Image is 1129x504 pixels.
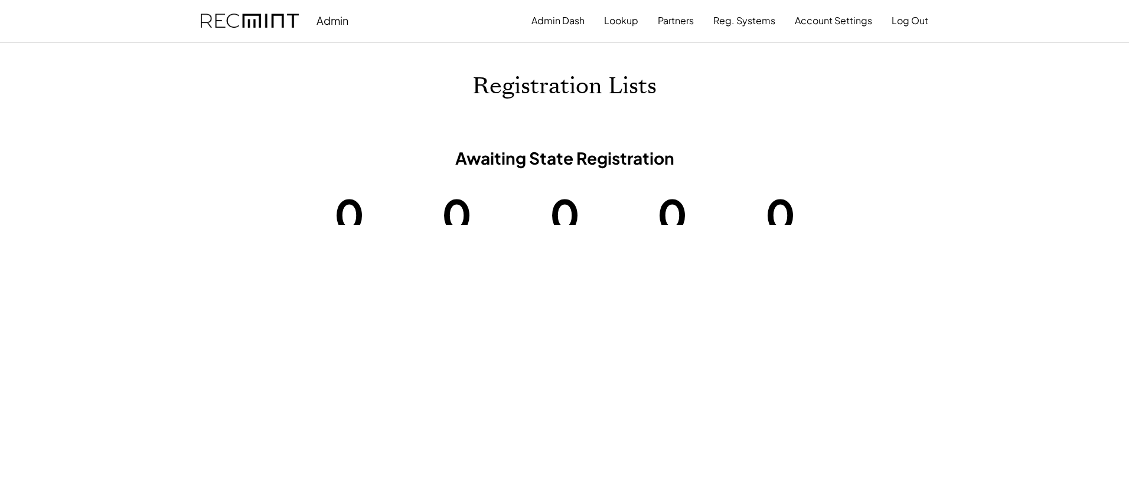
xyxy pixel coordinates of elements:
button: Partners [658,9,694,32]
h1: 0 [657,186,687,242]
h1: 0 [765,186,795,242]
h3: Awaiting State Registration [299,148,830,169]
img: recmint-logotype%403x.png [201,14,299,28]
div: Admin [316,14,348,27]
h1: 0 [334,186,364,242]
h1: Registration Lists [472,73,657,100]
button: Reg. Systems [713,9,775,32]
button: Admin Dash [531,9,585,32]
h1: 0 [442,186,472,242]
button: Log Out [892,9,928,32]
button: Lookup [604,9,638,32]
h1: 0 [550,186,580,242]
button: Account Settings [795,9,872,32]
